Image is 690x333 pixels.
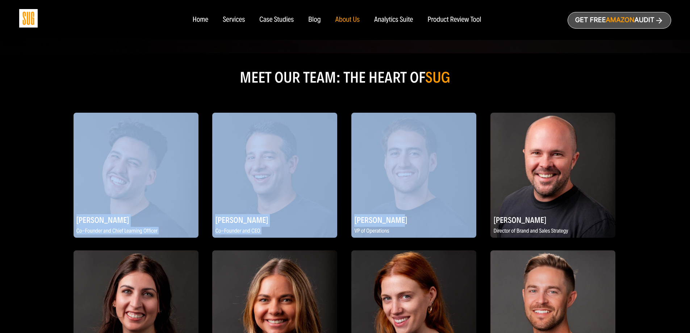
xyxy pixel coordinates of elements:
[351,113,476,238] img: Marco Tejada, VP of Operations
[490,227,615,236] p: Director of Brand and Sales Strategy
[606,16,634,24] span: Amazon
[568,12,671,29] a: Get freeAmazonAudit
[351,213,476,227] h2: [PERSON_NAME]
[192,16,208,24] a: Home
[74,227,198,236] p: Co-Founder and Chief Learning Officer
[212,213,337,227] h2: [PERSON_NAME]
[223,16,245,24] a: Services
[308,16,321,24] a: Blog
[425,68,450,87] span: SUG
[259,16,294,24] a: Case Studies
[335,16,360,24] a: About Us
[490,113,615,238] img: Brett Vetter, Director of Brand and Sales Strategy
[427,16,481,24] a: Product Review Tool
[19,9,38,28] img: Sug
[212,113,337,238] img: Evan Kesner, Co-Founder and CEO
[374,16,413,24] a: Analytics Suite
[490,213,615,227] h2: [PERSON_NAME]
[74,113,198,238] img: Daniel Tejada, Co-Founder and Chief Learning Officer
[74,213,198,227] h2: [PERSON_NAME]
[212,227,337,236] p: Co-Founder and CEO
[351,227,476,236] p: VP of Operations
